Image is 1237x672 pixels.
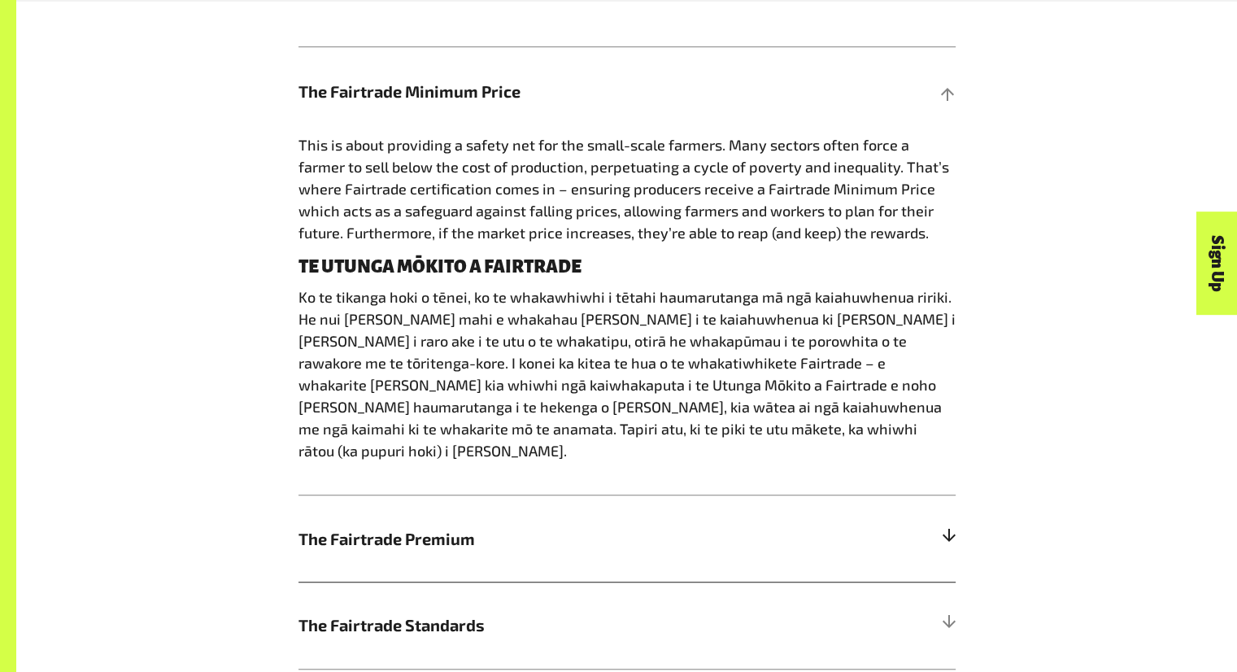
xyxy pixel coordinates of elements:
[298,79,791,103] span: The Fairtrade Minimum Price
[298,136,949,242] span: This is about providing a safety net for the small-scale farmers. Many sectors often force a farm...
[298,526,791,551] span: The Fairtrade Premium
[298,286,956,462] p: Ko te tikanga hoki o tēnei, ko te whakawhiwhi i tētahi haumarutanga mā ngā kaiahuwhenua ririki. H...
[298,613,791,637] span: The Fairtrade Standards
[298,257,956,277] h4: TE UTUNGA MŌKITO A FAIRTRADE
